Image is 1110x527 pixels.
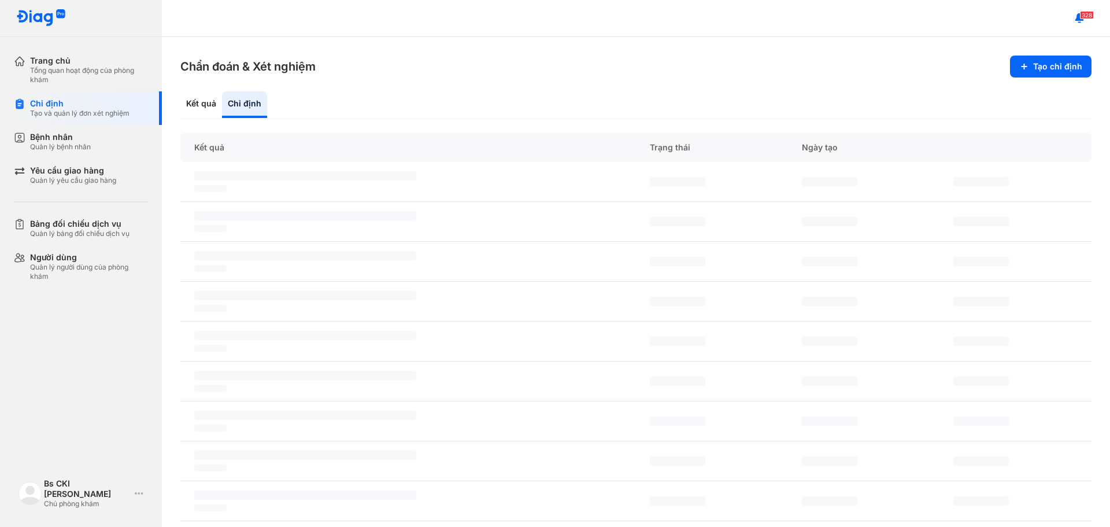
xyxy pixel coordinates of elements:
[650,297,705,306] span: ‌
[802,456,857,466] span: ‌
[222,91,267,118] div: Chỉ định
[180,133,636,162] div: Kết quả
[194,251,416,260] span: ‌
[30,263,148,281] div: Quản lý người dùng của phòng khám
[650,217,705,226] span: ‌
[44,478,131,499] div: Bs CKI [PERSON_NAME]
[194,225,227,232] span: ‌
[953,456,1009,466] span: ‌
[953,496,1009,506] span: ‌
[30,176,116,185] div: Quản lý yêu cầu giao hàng
[194,504,227,511] span: ‌
[953,337,1009,346] span: ‌
[953,257,1009,266] span: ‌
[30,56,148,66] div: Trang chủ
[194,411,416,420] span: ‌
[953,377,1009,386] span: ‌
[194,305,227,312] span: ‌
[953,297,1009,306] span: ‌
[802,177,857,186] span: ‌
[194,211,416,220] span: ‌
[44,499,131,508] div: Chủ phòng khám
[650,337,705,346] span: ‌
[30,66,148,84] div: Tổng quan hoạt động của phòng khám
[194,465,227,471] span: ‌
[1080,11,1094,19] span: 328
[788,133,940,162] div: Ngày tạo
[636,133,788,162] div: Trạng thái
[194,385,227,392] span: ‌
[194,291,416,300] span: ‌
[194,171,416,180] span: ‌
[30,142,91,152] div: Quản lý bệnh nhân
[30,132,91,142] div: Bệnh nhân
[194,265,227,272] span: ‌
[30,229,129,238] div: Quản lý bảng đối chiếu dịch vụ
[194,345,227,352] span: ‌
[953,217,1009,226] span: ‌
[802,337,857,346] span: ‌
[194,371,416,380] span: ‌
[802,496,857,506] span: ‌
[650,177,705,186] span: ‌
[953,177,1009,186] span: ‌
[1010,56,1091,78] button: Tạo chỉ định
[953,417,1009,426] span: ‌
[180,91,222,118] div: Kết quả
[30,109,129,118] div: Tạo và quản lý đơn xét nghiệm
[650,377,705,386] span: ‌
[650,417,705,426] span: ‌
[650,496,705,506] span: ‌
[802,417,857,426] span: ‌
[802,257,857,266] span: ‌
[18,482,42,505] img: logo
[194,491,416,500] span: ‌
[30,219,129,229] div: Bảng đối chiếu dịch vụ
[802,217,857,226] span: ‌
[194,451,416,460] span: ‌
[194,425,227,432] span: ‌
[30,98,129,109] div: Chỉ định
[650,456,705,466] span: ‌
[30,165,116,176] div: Yêu cầu giao hàng
[180,58,316,75] h3: Chẩn đoán & Xét nghiệm
[16,9,66,27] img: logo
[650,257,705,266] span: ‌
[802,297,857,306] span: ‌
[30,252,148,263] div: Người dùng
[194,185,227,192] span: ‌
[194,331,416,340] span: ‌
[802,377,857,386] span: ‌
